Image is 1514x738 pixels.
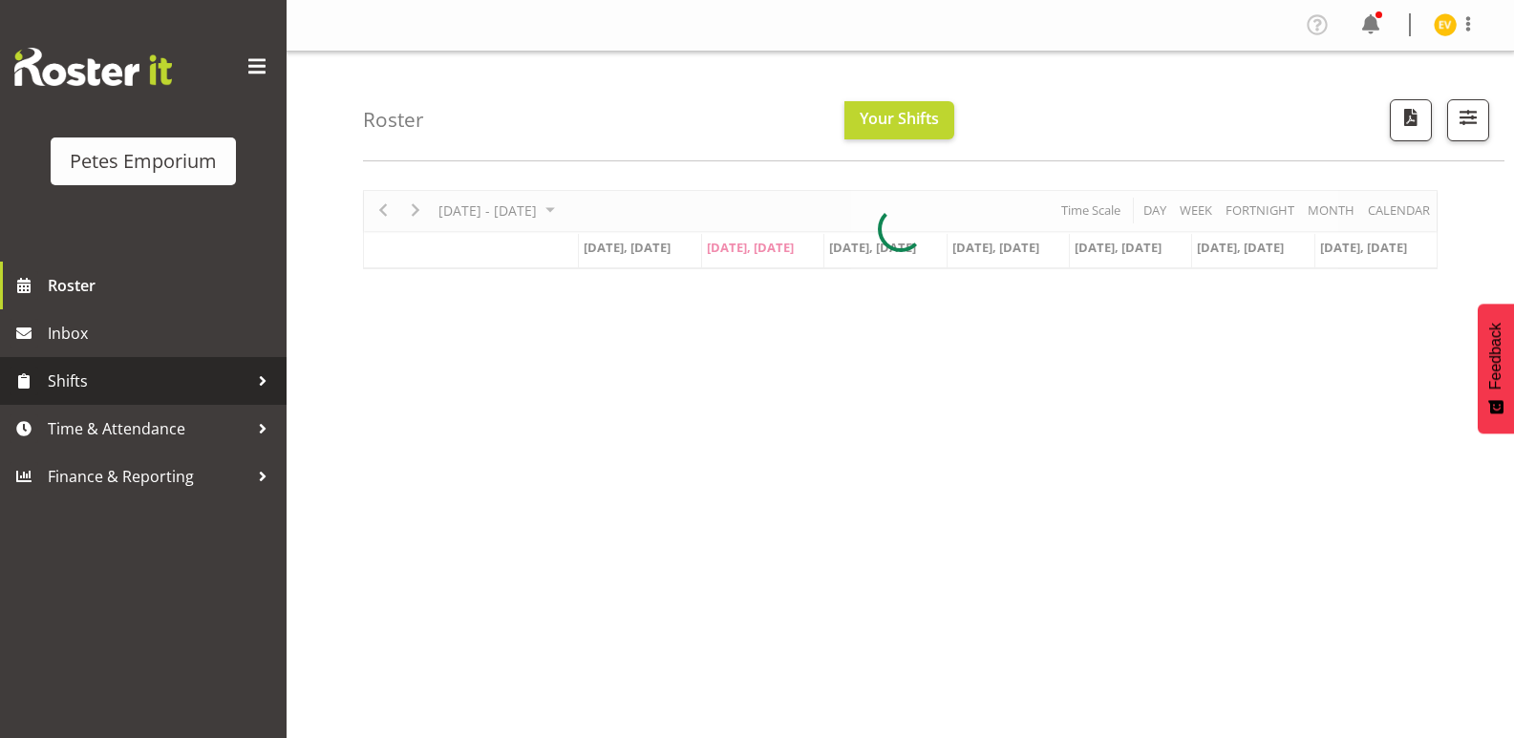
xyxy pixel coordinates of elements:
[48,462,248,491] span: Finance & Reporting
[363,109,424,131] h4: Roster
[48,319,277,348] span: Inbox
[1390,99,1432,141] button: Download a PDF of the roster according to the set date range.
[48,414,248,443] span: Time & Attendance
[1487,323,1504,390] span: Feedback
[1447,99,1489,141] button: Filter Shifts
[1478,304,1514,433] button: Feedback - Show survey
[70,147,217,176] div: Petes Emporium
[1434,13,1457,36] img: eva-vailini10223.jpg
[48,367,248,395] span: Shifts
[14,48,172,86] img: Rosterit website logo
[48,271,277,300] span: Roster
[844,101,954,139] button: Your Shifts
[860,108,939,129] span: Your Shifts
